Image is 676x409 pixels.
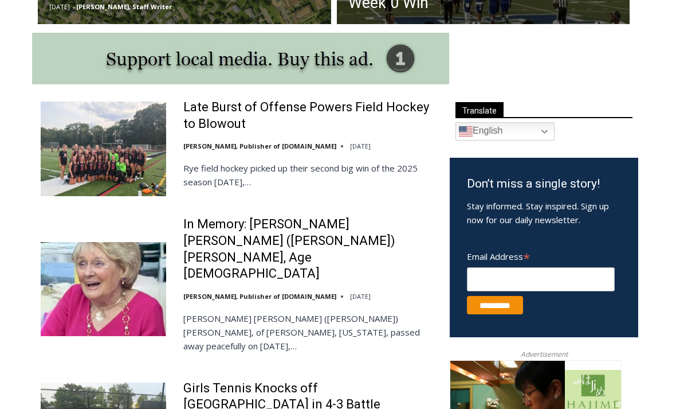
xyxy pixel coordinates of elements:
img: support local media, buy this ad [32,33,449,84]
a: [PERSON_NAME], Publisher of [DOMAIN_NAME] [183,142,336,150]
p: Rye field hockey picked up their second big win of the 2025 season [DATE],… [183,161,435,189]
p: [PERSON_NAME] [PERSON_NAME] ([PERSON_NAME]) [PERSON_NAME], of [PERSON_NAME], [US_STATE], passed a... [183,311,435,353]
time: [DATE] [350,292,371,301]
img: Late Burst of Offense Powers Field Hockey to Blowout [41,102,166,196]
span: Open Tues. - Sun. [PHONE_NUMBER] [3,118,112,162]
a: Open Tues. - Sun. [PHONE_NUMBER] [1,115,115,143]
a: English [455,122,555,141]
h3: Don’t miss a single story! [467,175,621,193]
time: [DATE] [350,142,371,150]
div: "The first chef I interviewed talked about coming to [GEOGRAPHIC_DATA] from [GEOGRAPHIC_DATA] in ... [289,1,541,111]
span: – [73,2,76,11]
a: Late Burst of Offense Powers Field Hockey to Blowout [183,99,435,132]
span: Advertisement [509,349,579,360]
a: Intern @ [DOMAIN_NAME] [276,111,555,143]
a: [PERSON_NAME], Publisher of [DOMAIN_NAME] [183,292,336,301]
div: Located at [STREET_ADDRESS][PERSON_NAME] [118,72,168,137]
img: en [459,124,473,138]
p: Stay informed. Stay inspired. Sign up now for our daily newsletter. [467,199,621,227]
a: [PERSON_NAME], Staff Writer [76,2,172,11]
span: Translate [455,102,504,118]
span: Intern @ [DOMAIN_NAME] [300,114,531,140]
img: In Memory: Maureen Catherine (Devlin) Koecheler, Age 83 [41,242,166,336]
time: [DATE] [49,2,70,11]
label: Email Address [467,245,615,266]
a: In Memory: [PERSON_NAME] [PERSON_NAME] ([PERSON_NAME]) [PERSON_NAME], Age [DEMOGRAPHIC_DATA] [183,216,435,282]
